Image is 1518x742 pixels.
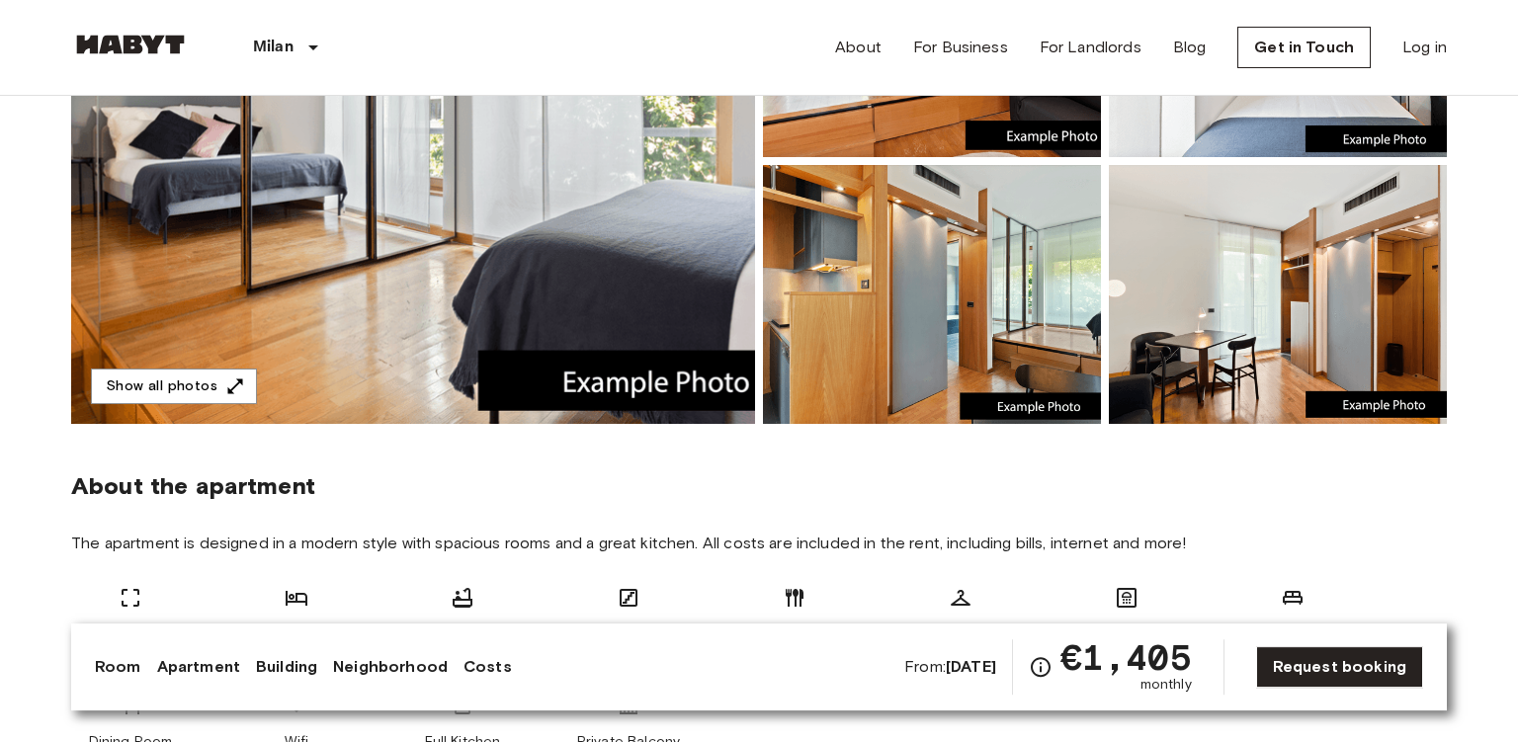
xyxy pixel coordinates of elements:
a: Get in Touch [1237,27,1371,68]
button: Show all photos [91,369,257,405]
a: Room [95,655,141,679]
span: €1,405 [1060,639,1192,675]
a: Costs [464,655,512,679]
p: Milan [253,36,294,59]
a: For Landlords [1040,36,1141,59]
span: The apartment is designed in a modern style with spacious rooms and a great kitchen. All costs ar... [71,533,1447,554]
b: [DATE] [946,657,996,676]
a: For Business [913,36,1008,59]
a: Blog [1173,36,1207,59]
svg: Check cost overview for full price breakdown. Please note that discounts apply to new joiners onl... [1029,655,1053,679]
span: About the apartment [71,471,315,501]
span: monthly [1140,675,1192,695]
a: Neighborhood [333,655,448,679]
img: Habyt [71,35,190,54]
img: Picture of unit IT-14-001-002-01H [763,165,1101,424]
a: Building [256,655,317,679]
a: Request booking [1256,646,1423,688]
a: About [835,36,882,59]
a: Apartment [157,655,240,679]
span: From: [904,656,996,678]
img: Picture of unit IT-14-001-002-01H [1109,165,1447,424]
a: Log in [1402,36,1447,59]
